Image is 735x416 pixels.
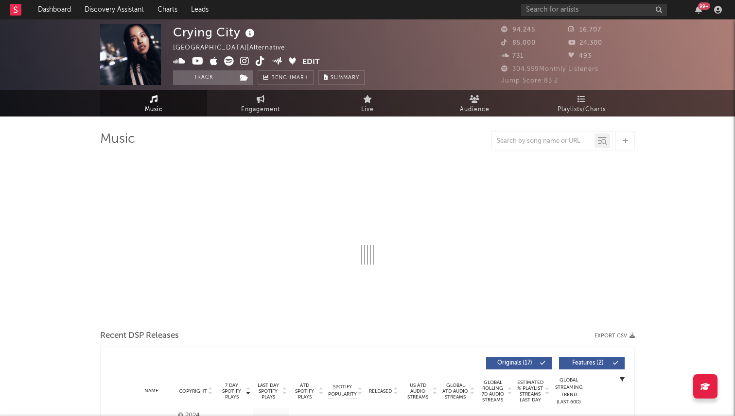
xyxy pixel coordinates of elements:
a: Engagement [207,90,314,116]
div: 99 + [698,2,710,10]
button: Edit [302,56,320,68]
div: Name [130,387,173,395]
span: Features ( 2 ) [565,360,610,366]
div: [GEOGRAPHIC_DATA] | Alternative [173,42,296,54]
span: Jump Score: 83.2 [501,78,558,84]
input: Search for artists [521,4,667,16]
span: 24,300 [568,40,602,46]
span: Recent DSP Releases [100,330,179,342]
button: Features(2) [559,357,625,369]
span: Last Day Spotify Plays [255,383,281,400]
span: 85,000 [501,40,536,46]
span: 7 Day Spotify Plays [219,383,245,400]
span: Playlists/Charts [558,104,606,116]
a: Live [314,90,421,116]
div: Global Streaming Trend (Last 60D) [554,377,583,406]
span: US ATD Audio Streams [404,383,431,400]
span: Global ATD Audio Streams [442,383,469,400]
span: Copyright [179,388,207,394]
button: Originals(17) [486,357,552,369]
button: Track [173,70,234,85]
span: 94,245 [501,27,535,33]
button: Summary [318,70,365,85]
span: Released [369,388,392,394]
span: Audience [460,104,490,116]
a: Playlists/Charts [528,90,635,116]
span: 304,559 Monthly Listeners [501,66,598,72]
button: 99+ [695,6,702,14]
span: Spotify Popularity [328,383,357,398]
span: Music [145,104,163,116]
span: 16,707 [568,27,601,33]
span: Global Rolling 7D Audio Streams [479,380,506,403]
span: Live [361,104,374,116]
a: Audience [421,90,528,116]
span: ATD Spotify Plays [292,383,317,400]
span: 731 [501,53,524,59]
span: Benchmark [271,72,308,84]
a: Benchmark [258,70,314,85]
a: Music [100,90,207,116]
button: Export CSV [595,333,635,339]
span: Summary [331,75,359,81]
span: 493 [568,53,592,59]
span: Originals ( 17 ) [492,360,537,366]
input: Search by song name or URL [492,137,595,145]
div: Crying City [173,24,257,40]
span: Engagement [241,104,280,116]
span: Estimated % Playlist Streams Last Day [517,380,543,403]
